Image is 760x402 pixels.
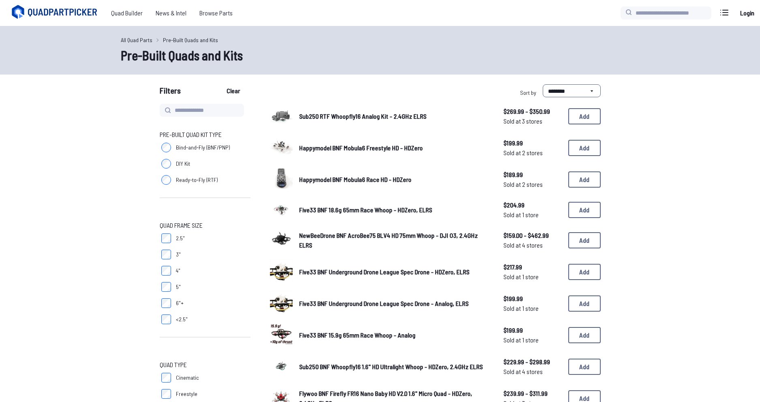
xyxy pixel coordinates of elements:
span: Filters [160,84,181,100]
span: NewBeeDrone BNF AcroBee75 BLV4 HD 75mm Whoop - DJI O3, 2.4GHz ELRS [299,231,478,249]
span: Sold at 2 stores [503,148,562,158]
button: Add [568,232,601,248]
a: Five33 BNF 18.6g 65mm Race Whoop - HDZero, ELRS [299,205,490,215]
span: Sold at 1 store [503,304,562,313]
img: image [270,135,293,158]
a: Five33 BNF Underground Drone League Spec Drone - HDZero, ELRS [299,267,490,277]
span: Quad Type [160,360,187,370]
a: Happymodel BNF Mobula6 Freestyle HD - HDZero [299,143,490,153]
span: 4" [176,267,180,275]
span: $269.99 - $350.99 [503,107,562,116]
input: Cinematic [161,373,171,383]
input: 4" [161,266,171,276]
span: 3" [176,250,181,259]
input: Bind-and-Fly (BNF/PNP) [161,143,171,152]
span: Cinematic [176,374,199,382]
a: image [270,228,293,253]
img: image [270,323,293,345]
input: 3" [161,250,171,259]
span: DIY Kit [176,160,190,168]
button: Add [568,327,601,343]
a: image [270,291,293,316]
a: Login [737,5,757,21]
input: 2.5" [161,233,171,243]
a: Sub250 BNF Whoopfly16 1.6" HD Ultralight Whoop - HDZero, 2.4GHz ELRS [299,362,490,372]
a: image [270,354,293,379]
span: $199.99 [503,294,562,304]
span: Sold at 4 stores [503,367,562,376]
a: Five33 BNF 15.9g 65mm Race Whoop - Analog [299,330,490,340]
button: Clear [220,84,247,97]
a: image [270,167,293,192]
button: Add [568,202,601,218]
button: Add [568,140,601,156]
input: 5" [161,282,171,292]
a: Sub250 RTF Whoopfly16 Analog Kit - 2.4GHz ELRS [299,111,490,121]
a: image [270,135,293,160]
span: Sold at 4 stores [503,240,562,250]
span: $199.99 [503,325,562,335]
a: image [270,259,293,284]
input: DIY Kit [161,159,171,169]
span: Sub250 RTF Whoopfly16 Analog Kit - 2.4GHz ELRS [299,112,426,120]
a: Five33 BNF Underground Drone League Spec Drone - Analog, ELRS [299,299,490,308]
img: image [270,291,293,314]
span: Five33 BNF 15.9g 65mm Race Whoop - Analog [299,331,415,339]
span: $217.99 [503,262,562,272]
a: image [270,104,293,129]
span: Sold at 3 stores [503,116,562,126]
span: Bind-and-Fly (BNF/PNP) [176,143,230,152]
img: image [270,228,293,250]
span: Sold at 2 stores [503,180,562,189]
span: 5" [176,283,181,291]
span: Sold at 1 store [503,335,562,345]
input: Freestyle [161,389,171,399]
img: image [270,203,293,216]
span: $204.99 [503,200,562,210]
span: $199.99 [503,138,562,148]
a: Pre-Built Quads and Kits [163,36,218,44]
span: Pre-Built Quad Kit Type [160,130,222,139]
span: Five33 BNF 18.6g 65mm Race Whoop - HDZero, ELRS [299,206,432,214]
span: <2.5" [176,315,188,323]
a: image [270,199,293,221]
span: Five33 BNF Underground Drone League Spec Drone - HDZero, ELRS [299,268,469,276]
span: 2.5" [176,234,185,242]
span: Ready-to-Fly (RTF) [176,176,218,184]
span: Five33 BNF Underground Drone League Spec Drone - Analog, ELRS [299,299,469,307]
span: Sold at 1 store [503,272,562,282]
span: Quad Frame Size [160,220,203,230]
a: Quad Builder [105,5,149,21]
span: Freestyle [176,390,197,398]
span: $159.00 - $462.99 [503,231,562,240]
a: image [270,323,293,348]
img: image [270,167,293,190]
span: Happymodel BNF Mobula6 Freestyle HD - HDZero [299,144,423,152]
span: 6"+ [176,299,184,307]
img: image [270,259,293,282]
span: Sub250 BNF Whoopfly16 1.6" HD Ultralight Whoop - HDZero, 2.4GHz ELRS [299,363,483,370]
span: Sort by [520,89,536,96]
a: Browse Parts [193,5,239,21]
input: <2.5" [161,314,171,324]
a: Happymodel BNF Mobula6 Race HD - HDZero [299,175,490,184]
img: image [270,104,293,126]
a: All Quad Parts [121,36,152,44]
button: Add [568,264,601,280]
span: Sold at 1 store [503,210,562,220]
span: $229.99 - $298.99 [503,357,562,367]
span: $239.99 - $311.99 [503,389,562,398]
input: Ready-to-Fly (RTF) [161,175,171,185]
a: NewBeeDrone BNF AcroBee75 BLV4 HD 75mm Whoop - DJI O3, 2.4GHz ELRS [299,231,490,250]
span: $189.99 [503,170,562,180]
input: 6"+ [161,298,171,308]
button: Add [568,108,601,124]
a: News & Intel [149,5,193,21]
img: image [270,354,293,377]
button: Add [568,359,601,375]
span: Happymodel BNF Mobula6 Race HD - HDZero [299,175,411,183]
h1: Pre-Built Quads and Kits [121,45,640,65]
